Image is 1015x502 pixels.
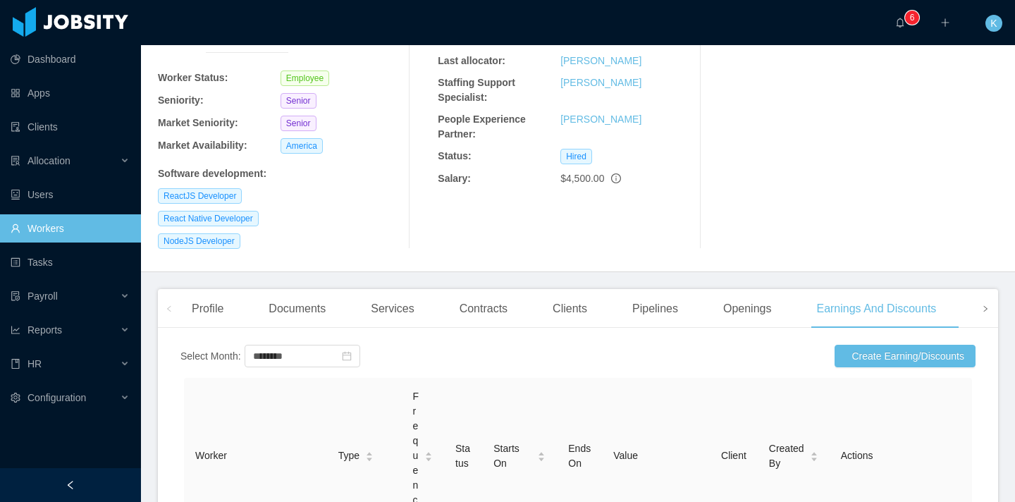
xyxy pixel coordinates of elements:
[11,156,20,166] i: icon: solution
[365,450,374,460] div: Sort
[27,392,86,403] span: Configuration
[613,450,638,461] span: Value
[27,324,62,336] span: Reports
[180,349,241,364] div: Select Month:
[455,443,470,469] span: Status
[342,351,352,361] i: icon: calendar
[895,18,905,27] i: icon: bell
[721,450,746,461] span: Client
[166,305,173,312] i: icon: left
[438,55,505,66] b: Last allocator:
[158,211,259,226] span: React Native Developer
[438,77,515,103] b: Staffing Support Specialist:
[560,55,641,66] a: [PERSON_NAME]
[537,450,546,460] div: Sort
[359,289,425,329] div: Services
[366,455,374,460] i: icon: caret-down
[180,289,235,329] div: Profile
[281,138,323,154] span: America
[538,455,546,460] i: icon: caret-down
[158,168,266,179] b: Software development :
[910,11,915,25] p: 6
[769,441,804,471] span: Created By
[158,117,238,128] b: Market Seniority:
[712,289,783,329] div: Openings
[560,173,604,184] span: $4,500.00
[425,451,433,455] i: icon: caret-up
[424,450,433,460] div: Sort
[438,150,471,161] b: Status:
[281,71,329,86] span: Employee
[11,248,130,276] a: icon: profileTasks
[158,233,240,249] span: NodeJS Developer
[11,180,130,209] a: icon: robotUsers
[158,188,242,204] span: ReactJS Developer
[538,451,546,455] i: icon: caret-up
[835,345,976,367] button: icon: [object Object]Create Earning/Discounts
[568,443,591,469] span: Ends On
[27,290,58,302] span: Payroll
[940,18,950,27] i: icon: plus
[158,140,247,151] b: Market Availability:
[448,289,519,329] div: Contracts
[27,155,70,166] span: Allocation
[810,450,818,460] div: Sort
[438,114,526,140] b: People Experience Partner:
[982,305,989,312] i: icon: right
[27,358,42,369] span: HR
[541,289,598,329] div: Clients
[11,325,20,335] i: icon: line-chart
[11,113,130,141] a: icon: auditClients
[611,173,621,183] span: info-circle
[438,173,471,184] b: Salary:
[158,94,204,106] b: Seniority:
[11,214,130,243] a: icon: userWorkers
[560,77,641,88] a: [PERSON_NAME]
[338,448,359,463] span: Type
[11,79,130,107] a: icon: appstoreApps
[281,116,316,131] span: Senior
[810,455,818,460] i: icon: caret-down
[805,289,947,329] div: Earnings And Discounts
[905,11,919,25] sup: 6
[621,289,689,329] div: Pipelines
[560,114,641,125] a: [PERSON_NAME]
[366,451,374,455] i: icon: caret-up
[560,149,592,164] span: Hired
[11,45,130,73] a: icon: pie-chartDashboard
[195,450,227,461] span: Worker
[158,72,228,83] b: Worker Status:
[990,15,997,32] span: K
[11,291,20,301] i: icon: file-protect
[841,450,873,461] span: Actions
[810,451,818,455] i: icon: caret-up
[11,393,20,403] i: icon: setting
[493,441,531,471] span: Starts On
[11,359,20,369] i: icon: book
[257,289,337,329] div: Documents
[425,455,433,460] i: icon: caret-down
[281,93,316,109] span: Senior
